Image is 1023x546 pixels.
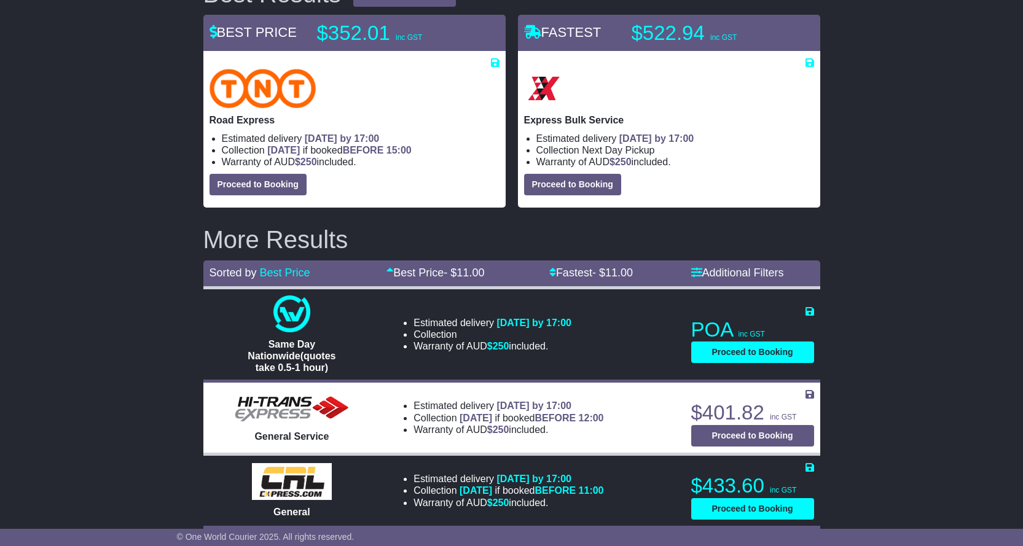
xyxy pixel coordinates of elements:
[691,341,814,363] button: Proceed to Booking
[222,133,500,144] li: Estimated delivery
[414,497,603,509] li: Warranty of AUD included.
[248,339,335,373] span: Same Day Nationwide(quotes take 0.5-1 hour)
[535,485,576,496] span: BEFORE
[300,157,317,167] span: 250
[273,507,310,517] span: General
[691,318,814,342] p: POA
[414,317,571,329] li: Estimated delivery
[549,267,633,279] a: Fastest- $11.00
[252,463,332,500] img: CRL: General
[582,145,654,155] span: Next Day Pickup
[210,114,500,126] p: Road Express
[305,133,380,144] span: [DATE] by 17:00
[222,144,500,156] li: Collection
[457,267,484,279] span: 11.00
[343,145,384,155] span: BEFORE
[487,341,509,351] span: $
[691,425,814,447] button: Proceed to Booking
[295,157,317,167] span: $
[414,400,603,411] li: Estimated delivery
[535,413,576,423] span: BEFORE
[592,267,633,279] span: - $
[267,145,300,155] span: [DATE]
[210,267,257,279] span: Sorted by
[710,33,737,42] span: inc GST
[524,174,621,195] button: Proceed to Booking
[222,156,500,168] li: Warranty of AUD included.
[254,431,329,442] span: General Service
[273,295,310,332] img: One World Courier: Same Day Nationwide(quotes take 0.5-1 hour)
[609,157,632,167] span: $
[414,329,571,340] li: Collection
[210,69,316,108] img: TNT Domestic: Road Express
[210,25,297,40] span: BEST PRICE
[203,226,820,253] h2: More Results
[487,424,509,435] span: $
[524,25,602,40] span: FASTEST
[487,497,509,508] span: $
[386,267,484,279] a: Best Price- $11.00
[536,133,814,144] li: Estimated delivery
[770,486,796,494] span: inc GST
[414,424,603,435] li: Warranty of AUD included.
[739,330,765,338] span: inc GST
[210,174,307,195] button: Proceed to Booking
[177,532,355,542] span: © One World Courier 2025. All rights reserved.
[493,497,509,508] span: 250
[536,156,814,168] li: Warranty of AUD included.
[536,144,814,156] li: Collection
[605,267,633,279] span: 11.00
[524,114,814,126] p: Express Bulk Service
[579,413,604,423] span: 12:00
[619,133,694,144] span: [DATE] by 17:00
[770,413,796,421] span: inc GST
[691,474,814,498] p: $433.60
[691,267,784,279] a: Additional Filters
[414,412,603,424] li: Collection
[493,341,509,351] span: 250
[414,485,603,496] li: Collection
[414,473,603,485] li: Estimated delivery
[524,69,563,108] img: Border Express: Express Bulk Service
[230,394,353,424] img: HiTrans: General Service
[267,145,411,155] span: if booked
[444,267,484,279] span: - $
[386,145,412,155] span: 15:00
[496,318,571,328] span: [DATE] by 17:00
[579,485,604,496] span: 11:00
[414,340,571,352] li: Warranty of AUD included.
[317,21,471,45] p: $352.01
[691,400,814,425] p: $401.82
[496,400,571,411] span: [DATE] by 17:00
[460,485,492,496] span: [DATE]
[460,413,603,423] span: if booked
[460,485,603,496] span: if booked
[460,413,492,423] span: [DATE]
[493,424,509,435] span: 250
[396,33,422,42] span: inc GST
[632,21,785,45] p: $522.94
[615,157,632,167] span: 250
[691,498,814,520] button: Proceed to Booking
[496,474,571,484] span: [DATE] by 17:00
[260,267,310,279] a: Best Price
